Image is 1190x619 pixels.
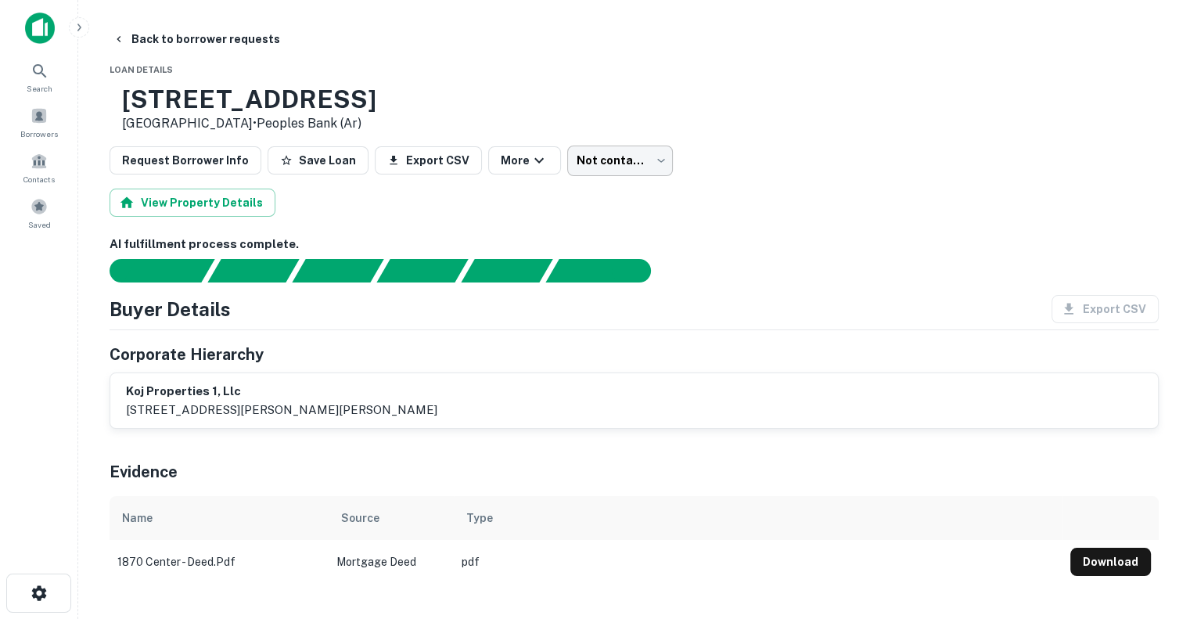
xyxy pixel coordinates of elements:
[546,259,670,283] div: AI fulfillment process complete.
[23,173,55,185] span: Contacts
[329,540,454,584] td: Mortgage Deed
[126,383,437,401] h6: koj properties 1, llc
[110,496,1159,584] div: scrollable content
[5,56,74,98] a: Search
[122,85,376,114] h3: [STREET_ADDRESS]
[341,509,379,527] div: Source
[91,259,208,283] div: Sending borrower request to AI...
[292,259,383,283] div: Documents found, AI parsing details...
[329,496,454,540] th: Source
[28,218,51,231] span: Saved
[110,460,178,484] h5: Evidence
[5,146,74,189] a: Contacts
[454,540,1062,584] td: pdf
[122,509,153,527] div: Name
[110,65,173,74] span: Loan Details
[1112,494,1190,569] iframe: Chat Widget
[110,146,261,175] button: Request Borrower Info
[20,128,58,140] span: Borrowers
[376,259,468,283] div: Principals found, AI now looking for contact information...
[454,496,1062,540] th: Type
[5,101,74,143] a: Borrowers
[1070,548,1151,576] button: Download
[466,509,493,527] div: Type
[110,540,329,584] td: 1870 center - deed.pdf
[268,146,369,175] button: Save Loan
[110,189,275,217] button: View Property Details
[122,114,376,133] p: [GEOGRAPHIC_DATA] •
[207,259,299,283] div: Your request is received and processing...
[110,236,1159,254] h6: AI fulfillment process complete.
[5,192,74,234] a: Saved
[567,146,673,175] div: Not contacted
[106,25,286,53] button: Back to borrower requests
[110,343,264,366] h5: Corporate Hierarchy
[110,496,329,540] th: Name
[375,146,482,175] button: Export CSV
[257,116,361,131] a: Peoples Bank (ar)
[110,295,231,323] h4: Buyer Details
[126,401,437,419] p: [STREET_ADDRESS][PERSON_NAME][PERSON_NAME]
[488,146,561,175] button: More
[461,259,552,283] div: Principals found, still searching for contact information. This may take time...
[25,13,55,44] img: capitalize-icon.png
[27,82,52,95] span: Search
